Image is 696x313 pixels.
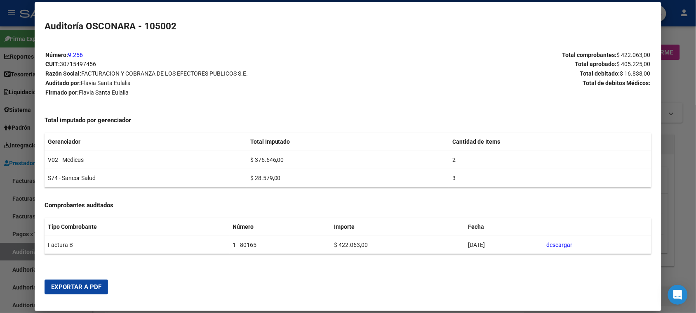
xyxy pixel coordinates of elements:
td: 3 [449,169,651,187]
span: $ 422.063,00 [617,52,651,58]
td: 2 [449,151,651,169]
th: Cantidad de Items [449,133,651,151]
th: Fecha [465,218,543,236]
h2: Auditoría OSCONARA - 105002 [45,19,651,33]
td: Factura B [45,236,229,254]
p: Razón Social: [45,69,348,78]
p: Auditado por: [45,78,348,88]
button: Exportar a PDF [45,280,108,294]
span: $ 405.225,00 [617,61,651,67]
p: Total comprobantes: [348,50,651,60]
span: FACTURACION Y COBRANZA DE LOS EFECTORES PUBLICOS S.E. [81,70,248,77]
th: Importe [331,218,465,236]
span: $ 16.838,00 [620,70,651,77]
p: Total debitado: [348,69,651,78]
a: descargar [546,242,572,248]
td: S74 - Sancor Salud [45,169,247,187]
th: Gerenciador [45,133,247,151]
td: V02 - Medicus [45,151,247,169]
th: Tipo Combrobante [45,218,229,236]
h4: Comprobantes auditados [45,201,651,210]
div: Open Intercom Messenger [668,285,688,305]
p: Total aprobado: [348,59,651,69]
span: Flavia Santa Eulalia [79,89,129,96]
p: Número: [45,50,348,60]
span: Flavia Santa Eulalia [81,80,131,86]
span: 30715497456 [60,61,96,67]
h4: Total imputado por gerenciador [45,116,651,125]
p: Total de debitos Médicos: [348,78,651,88]
a: 9.256 [68,52,83,58]
p: CUIT: [45,59,348,69]
p: Firmado por: [45,88,348,97]
span: Exportar a PDF [51,283,101,291]
th: Número [230,218,331,236]
td: $ 376.646,00 [247,151,449,169]
td: [DATE] [465,236,543,254]
td: 1 - 80165 [230,236,331,254]
td: $ 28.579,00 [247,169,449,187]
th: Total Imputado [247,133,449,151]
td: $ 422.063,00 [331,236,465,254]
